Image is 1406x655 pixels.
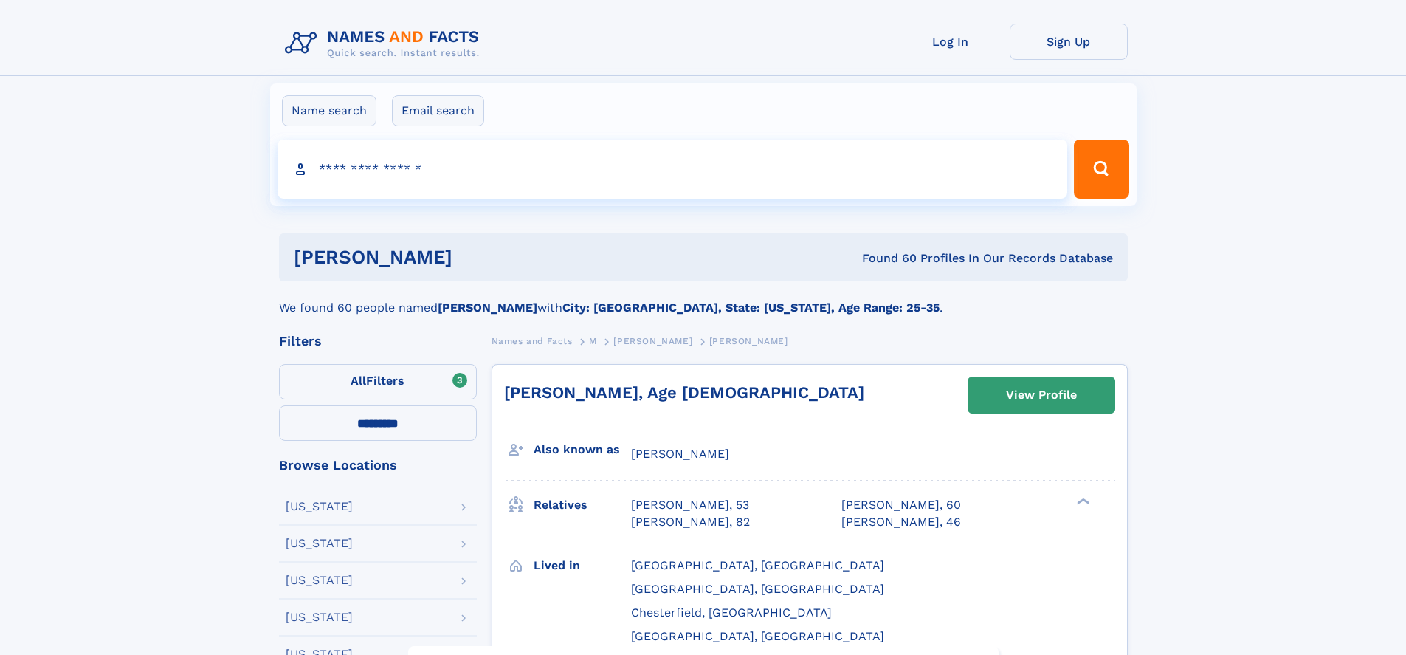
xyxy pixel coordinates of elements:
[631,582,884,596] span: [GEOGRAPHIC_DATA], [GEOGRAPHIC_DATA]
[534,553,631,578] h3: Lived in
[631,514,750,530] a: [PERSON_NAME], 82
[631,606,832,620] span: Chesterfield, [GEOGRAPHIC_DATA]
[279,364,477,399] label: Filters
[631,558,884,572] span: [GEOGRAPHIC_DATA], [GEOGRAPHIC_DATA]
[613,332,692,350] a: [PERSON_NAME]
[892,24,1010,60] a: Log In
[1010,24,1128,60] a: Sign Up
[438,301,537,315] b: [PERSON_NAME]
[562,301,940,315] b: City: [GEOGRAPHIC_DATA], State: [US_STATE], Age Range: 25-35
[294,248,658,267] h1: [PERSON_NAME]
[841,497,961,513] a: [PERSON_NAME], 60
[286,501,353,512] div: [US_STATE]
[589,332,597,350] a: M
[631,447,729,461] span: [PERSON_NAME]
[278,140,1068,199] input: search input
[492,332,573,350] a: Names and Facts
[286,538,353,549] div: [US_STATE]
[841,514,961,530] a: [PERSON_NAME], 46
[709,336,788,346] span: [PERSON_NAME]
[279,335,477,348] div: Filters
[286,575,353,586] div: [US_STATE]
[286,611,353,623] div: [US_STATE]
[351,374,366,388] span: All
[631,497,749,513] a: [PERSON_NAME], 53
[1006,378,1077,412] div: View Profile
[279,281,1128,317] div: We found 60 people named with .
[534,437,631,462] h3: Also known as
[279,459,477,472] div: Browse Locations
[534,493,631,518] h3: Relatives
[631,629,884,643] span: [GEOGRAPHIC_DATA], [GEOGRAPHIC_DATA]
[1073,497,1091,507] div: ❯
[504,383,864,402] a: [PERSON_NAME], Age [DEMOGRAPHIC_DATA]
[282,95,376,126] label: Name search
[968,377,1114,413] a: View Profile
[279,24,492,64] img: Logo Names and Facts
[1074,140,1128,199] button: Search Button
[589,336,597,346] span: M
[392,95,484,126] label: Email search
[657,250,1113,267] div: Found 60 Profiles In Our Records Database
[613,336,692,346] span: [PERSON_NAME]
